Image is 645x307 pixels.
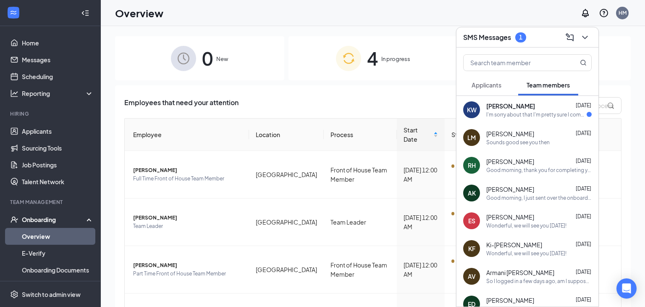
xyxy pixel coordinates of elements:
[580,32,590,42] svg: ChevronDown
[486,194,592,201] div: Good morning, I just sent over the onboarding paperwork. Please let me know when it's complete an...
[216,55,228,63] span: New
[486,241,542,249] span: Ki-[PERSON_NAME]
[468,217,475,225] div: ES
[580,8,590,18] svg: Notifications
[115,6,163,20] h1: Overview
[486,213,534,221] span: [PERSON_NAME]
[576,296,591,303] span: [DATE]
[381,55,410,63] span: In progress
[486,185,534,193] span: [PERSON_NAME]
[619,9,627,16] div: HM
[576,213,591,220] span: [DATE]
[404,125,432,144] span: Start Date
[22,68,94,85] a: Scheduling
[10,215,18,224] svg: UserCheck
[324,151,397,198] td: Front of House Team Member
[599,8,609,18] svg: QuestionInfo
[580,59,587,66] svg: MagnifyingGlass
[81,9,89,17] svg: Collapse
[324,246,397,294] td: Front of House Team Member
[467,106,477,114] div: KW
[9,8,18,17] svg: WorkstreamLogo
[22,215,87,224] div: Onboarding
[486,130,534,138] span: [PERSON_NAME]
[445,119,497,151] th: Status
[22,156,94,173] a: Job Postings
[22,123,94,140] a: Applicants
[10,89,18,98] svg: Analysis
[527,81,570,89] span: Team members
[404,213,438,231] div: [DATE] 12:00 AM
[468,189,476,197] div: AK
[616,278,637,299] div: Open Intercom Messenger
[576,130,591,136] span: [DATE]
[468,161,476,169] div: RH
[10,110,92,117] div: Hiring
[486,278,592,285] div: So I logged in a few days ago, am I supposed to just wait for a schedule to be posted or am I sup...
[202,44,213,73] span: 0
[367,44,378,73] span: 4
[249,119,324,151] th: Location
[133,214,242,222] span: [PERSON_NAME]
[519,34,522,41] div: 1
[22,34,94,51] a: Home
[133,270,242,278] span: Part Time Front of House Team Member
[249,151,324,198] td: [GEOGRAPHIC_DATA]
[249,246,324,294] td: [GEOGRAPHIC_DATA]
[404,165,438,184] div: [DATE] 12:00 AM
[10,290,18,299] svg: Settings
[324,198,397,246] td: Team Leader
[576,269,591,275] span: [DATE]
[133,261,242,270] span: [PERSON_NAME]
[576,102,591,109] span: [DATE]
[467,133,476,142] div: LM
[486,167,592,174] div: Good morning, thank you for completing your onboarding paperwork. Our next orientation is [DATE] ...
[576,241,591,247] span: [DATE]
[486,102,535,110] span: [PERSON_NAME]
[451,130,484,139] span: Status
[565,32,575,42] svg: ComposeMessage
[22,290,81,299] div: Switch to admin view
[468,272,476,281] div: AV
[486,296,534,304] span: [PERSON_NAME]
[125,119,249,151] th: Employee
[133,166,242,175] span: [PERSON_NAME]
[22,173,94,190] a: Talent Network
[133,175,242,183] span: Full Time Front of House Team Member
[22,245,94,262] a: E-Verify
[22,262,94,278] a: Onboarding Documents
[22,51,94,68] a: Messages
[464,55,563,71] input: Search team member
[133,222,242,230] span: Team Leader
[249,198,324,246] td: [GEOGRAPHIC_DATA]
[10,198,92,206] div: Team Management
[486,268,554,277] span: Armani [PERSON_NAME]
[486,111,587,118] div: I'm sorry about that I'm pretty sure I completely it now
[22,278,94,295] a: Activity log
[468,244,475,253] div: KF
[576,185,591,192] span: [DATE]
[22,228,94,245] a: Overview
[486,139,550,146] div: Sounds good see you then
[576,158,591,164] span: [DATE]
[563,31,577,44] button: ComposeMessage
[124,97,239,114] span: Employees that need your attention
[463,33,511,42] h3: SMS Messages
[486,222,566,229] div: Wonderful, we will see you [DATE]!
[578,31,592,44] button: ChevronDown
[22,89,94,98] div: Reporting
[324,119,397,151] th: Process
[486,250,566,257] div: Wonderful, we will see you [DATE]!
[22,140,94,156] a: Sourcing Tools
[472,81,501,89] span: Applicants
[486,157,534,166] span: [PERSON_NAME]
[404,260,438,279] div: [DATE] 12:00 AM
